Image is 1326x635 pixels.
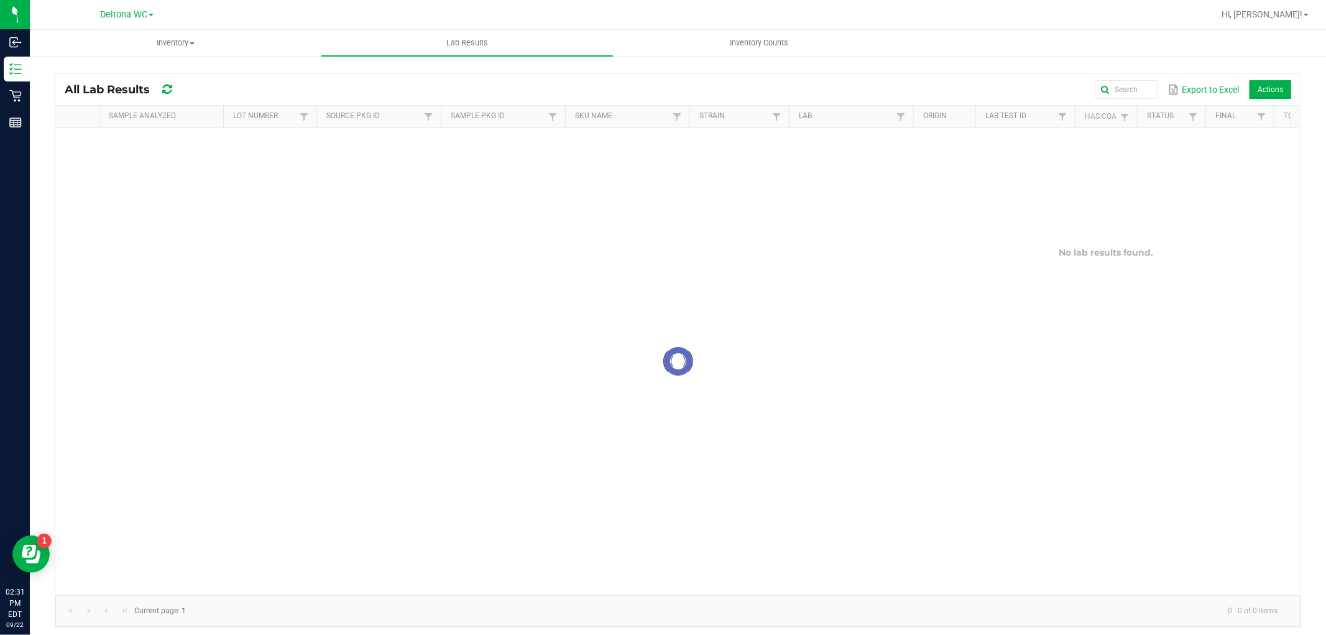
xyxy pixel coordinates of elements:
a: Source Pkg IDSortable [326,111,420,121]
a: Inventory Counts [613,30,905,56]
a: Lot NumberSortable [233,111,296,121]
kendo-pager-info: 0 - 0 of 0 items [193,601,1287,621]
th: Has CoA [1075,106,1137,128]
span: Inventory Counts [713,37,805,49]
a: SKU NameSortable [575,111,669,121]
a: StrainSortable [699,111,768,121]
li: Actions [1250,80,1291,99]
inline-svg: Inbound [9,36,22,49]
a: Filter [1186,109,1200,124]
a: LabSortable [799,111,893,121]
p: 02:31 PM EDT [6,586,24,620]
input: Search [1095,80,1158,99]
span: Deltona WC [100,9,147,20]
a: Filter [1117,109,1132,125]
a: Lab Test IDSortable [985,111,1054,121]
div: All Lab Results [65,79,206,100]
a: FinalSortable [1215,111,1253,121]
a: Sample Pkg IDSortable [451,111,545,121]
a: Filter [1254,109,1269,124]
span: Lab Results [430,37,505,49]
inline-svg: Reports [9,116,22,129]
a: Filter [545,109,560,124]
a: Filter [297,109,311,124]
button: Export to Excel [1165,79,1242,100]
a: Filter [1055,109,1070,124]
span: Inventory [30,37,321,49]
a: Filter [893,109,908,124]
iframe: Resource center [12,535,50,573]
span: Hi, [PERSON_NAME]! [1222,9,1302,19]
a: StatusSortable [1147,111,1185,121]
a: Lab Results [321,30,613,56]
a: Sample AnalyzedSortable [109,111,218,121]
a: OriginSortable [923,111,970,121]
p: 09/22 [6,620,24,629]
a: Filter [421,109,436,124]
a: Filter [670,109,684,124]
inline-svg: Inventory [9,63,22,75]
a: Filter [769,109,784,124]
kendo-pager: Current page: 1 [55,595,1301,627]
a: Inventory [30,30,321,56]
iframe: Resource center unread badge [37,534,52,549]
inline-svg: Retail [9,90,22,102]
